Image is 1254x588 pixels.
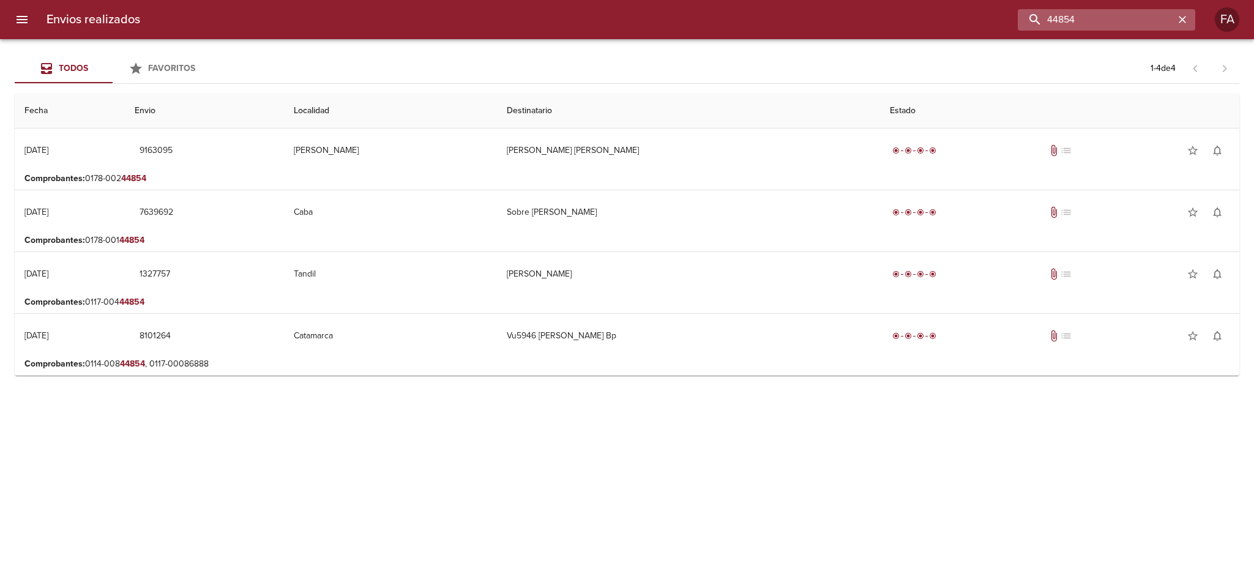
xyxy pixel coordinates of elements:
[24,173,85,184] b: Comprobantes :
[892,147,900,154] span: radio_button_checked
[497,252,880,296] td: [PERSON_NAME]
[284,314,497,358] td: Catamarca
[1181,200,1205,225] button: Agregar a favoritos
[892,209,900,216] span: radio_button_checked
[24,358,1230,370] p: 0114-008 , 0117-00086888
[15,94,125,128] th: Fecha
[59,63,88,73] span: Todos
[905,270,912,278] span: radio_button_checked
[284,128,497,173] td: [PERSON_NAME]
[24,207,48,217] div: [DATE]
[892,270,900,278] span: radio_button_checked
[135,263,175,286] button: 1327757
[24,269,48,279] div: [DATE]
[120,359,145,369] em: 44854
[892,332,900,340] span: radio_button_checked
[135,201,178,224] button: 7639692
[1187,144,1199,157] span: star_border
[47,10,140,29] h6: Envios realizados
[135,140,177,162] button: 9163095
[890,268,939,280] div: Entregado
[135,325,176,348] button: 8101264
[24,235,85,245] b: Comprobantes :
[1205,324,1230,348] button: Activar notificaciones
[24,359,85,369] b: Comprobantes :
[1060,206,1072,218] span: No tiene pedido asociado
[890,144,939,157] div: Entregado
[24,173,1230,185] p: 0178-002
[497,94,880,128] th: Destinatario
[121,173,146,184] em: 44854
[1151,62,1176,75] p: 1 - 4 de 4
[284,94,497,128] th: Localidad
[1181,324,1205,348] button: Agregar a favoritos
[1211,144,1223,157] span: notifications_none
[917,209,924,216] span: radio_button_checked
[284,190,497,234] td: Caba
[1048,330,1060,342] span: Tiene documentos adjuntos
[1215,7,1239,32] div: Abrir información de usuario
[15,94,1239,376] table: Tabla de envíos del cliente
[1181,262,1205,286] button: Agregar a favoritos
[140,329,171,344] span: 8101264
[1210,54,1239,83] span: Pagina siguiente
[1048,206,1060,218] span: Tiene documentos adjuntos
[880,94,1239,128] th: Estado
[497,190,880,234] td: Sobre [PERSON_NAME]
[119,297,144,307] em: 44854
[917,147,924,154] span: radio_button_checked
[15,54,211,83] div: Tabs Envios
[1215,7,1239,32] div: FA
[1181,62,1210,74] span: Pagina anterior
[1187,268,1199,280] span: star_border
[890,330,939,342] div: Entregado
[905,209,912,216] span: radio_button_checked
[1187,206,1199,218] span: star_border
[1211,268,1223,280] span: notifications_none
[905,332,912,340] span: radio_button_checked
[917,270,924,278] span: radio_button_checked
[140,143,173,158] span: 9163095
[24,296,1230,308] p: 0117-004
[905,147,912,154] span: radio_button_checked
[119,235,144,245] em: 44854
[929,209,936,216] span: radio_button_checked
[1211,330,1223,342] span: notifications_none
[1060,330,1072,342] span: No tiene pedido asociado
[1205,138,1230,163] button: Activar notificaciones
[497,128,880,173] td: [PERSON_NAME] [PERSON_NAME]
[7,5,37,34] button: menu
[24,297,85,307] b: Comprobantes :
[497,314,880,358] td: Vu5946 [PERSON_NAME] Bp
[917,332,924,340] span: radio_button_checked
[284,252,497,296] td: Tandil
[1205,262,1230,286] button: Activar notificaciones
[140,267,170,282] span: 1327757
[1060,268,1072,280] span: No tiene pedido asociado
[125,94,284,128] th: Envio
[929,147,936,154] span: radio_button_checked
[1018,9,1174,31] input: buscar
[1211,206,1223,218] span: notifications_none
[24,234,1230,247] p: 0178-001
[1181,138,1205,163] button: Agregar a favoritos
[1048,144,1060,157] span: Tiene documentos adjuntos
[24,330,48,341] div: [DATE]
[140,205,173,220] span: 7639692
[929,270,936,278] span: radio_button_checked
[148,63,195,73] span: Favoritos
[929,332,936,340] span: radio_button_checked
[1048,268,1060,280] span: Tiene documentos adjuntos
[1187,330,1199,342] span: star_border
[1060,144,1072,157] span: No tiene pedido asociado
[24,145,48,155] div: [DATE]
[890,206,939,218] div: Entregado
[1205,200,1230,225] button: Activar notificaciones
